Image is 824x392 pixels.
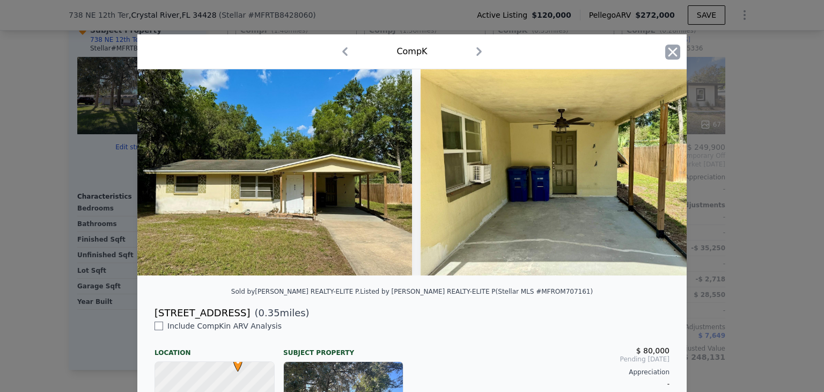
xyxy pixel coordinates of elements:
[259,307,280,318] span: 0.35
[154,340,275,357] div: Location
[163,322,286,330] span: Include Comp K in ARV Analysis
[421,355,669,364] span: Pending [DATE]
[636,346,669,355] span: $ 80,000
[421,376,669,391] div: -
[231,288,360,295] div: Sold by [PERSON_NAME] REALTY-ELITE P .
[137,69,412,275] img: Property Img
[421,368,669,376] div: Appreciation
[360,288,593,295] div: Listed by [PERSON_NAME] REALTY-ELITE P (Stellar MLS #MFROM707161)
[154,306,250,321] div: [STREET_ADDRESS]
[396,45,427,58] div: Comp K
[283,340,403,357] div: Subject Property
[250,306,309,321] span: ( miles)
[421,69,695,275] img: Property Img
[231,354,245,370] span: •
[231,357,237,364] div: •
